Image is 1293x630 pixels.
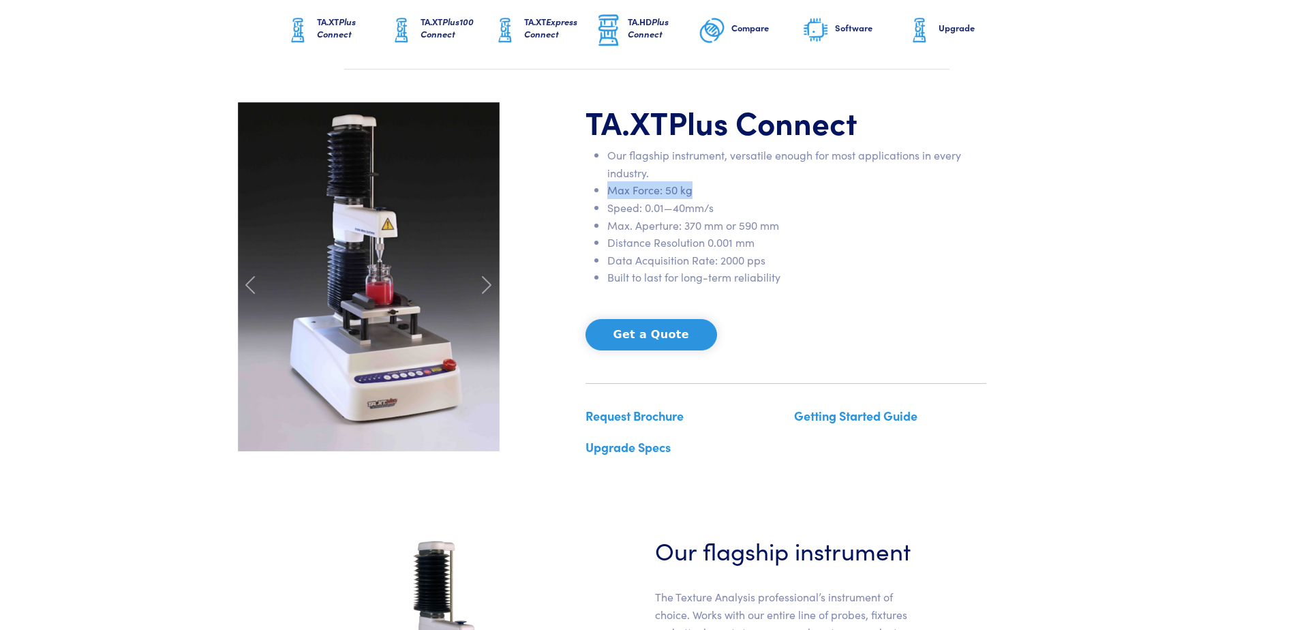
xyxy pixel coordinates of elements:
li: Our flagship instrument, versatile enough for most applications in every industry. [607,147,986,181]
img: ta-xt-graphic.png [284,14,311,48]
img: compare-graphic.png [699,14,726,48]
span: Express Connect [524,15,577,40]
span: Plus Connect [628,15,669,40]
h6: Upgrade [939,22,1009,34]
li: Speed: 0.01—40mm/s [607,199,986,217]
img: ta-hd-graphic.png [595,13,622,48]
a: Request Brochure [585,407,684,424]
h6: Software [835,22,906,34]
h6: TA.XT [421,16,491,40]
h6: TA.XT [317,16,388,40]
span: Plus Connect [668,100,857,143]
a: Upgrade Specs [585,438,671,455]
li: Max Force: 50 kg [607,181,986,199]
img: carousel-ta-xt-plus-bloom.jpg [238,102,500,451]
li: Distance Resolution 0.001 mm [607,234,986,252]
img: ta-xt-graphic.png [491,14,519,48]
li: Built to last for long-term reliability [607,269,986,286]
a: Getting Started Guide [794,407,917,424]
li: Max. Aperture: 370 mm or 590 mm [607,217,986,235]
span: Plus100 Connect [421,15,474,40]
button: Get a Quote [585,319,717,350]
h3: Our flagship instrument [655,533,917,567]
span: Plus Connect [317,15,356,40]
li: Data Acquisition Rate: 2000 pps [607,252,986,269]
h6: TA.HD [628,16,699,40]
h1: TA.XT [585,102,986,142]
h6: Compare [731,22,802,34]
img: software-graphic.png [802,16,830,45]
img: ta-xt-graphic.png [388,14,415,48]
h6: TA.XT [524,16,595,40]
img: ta-xt-graphic.png [906,14,933,48]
